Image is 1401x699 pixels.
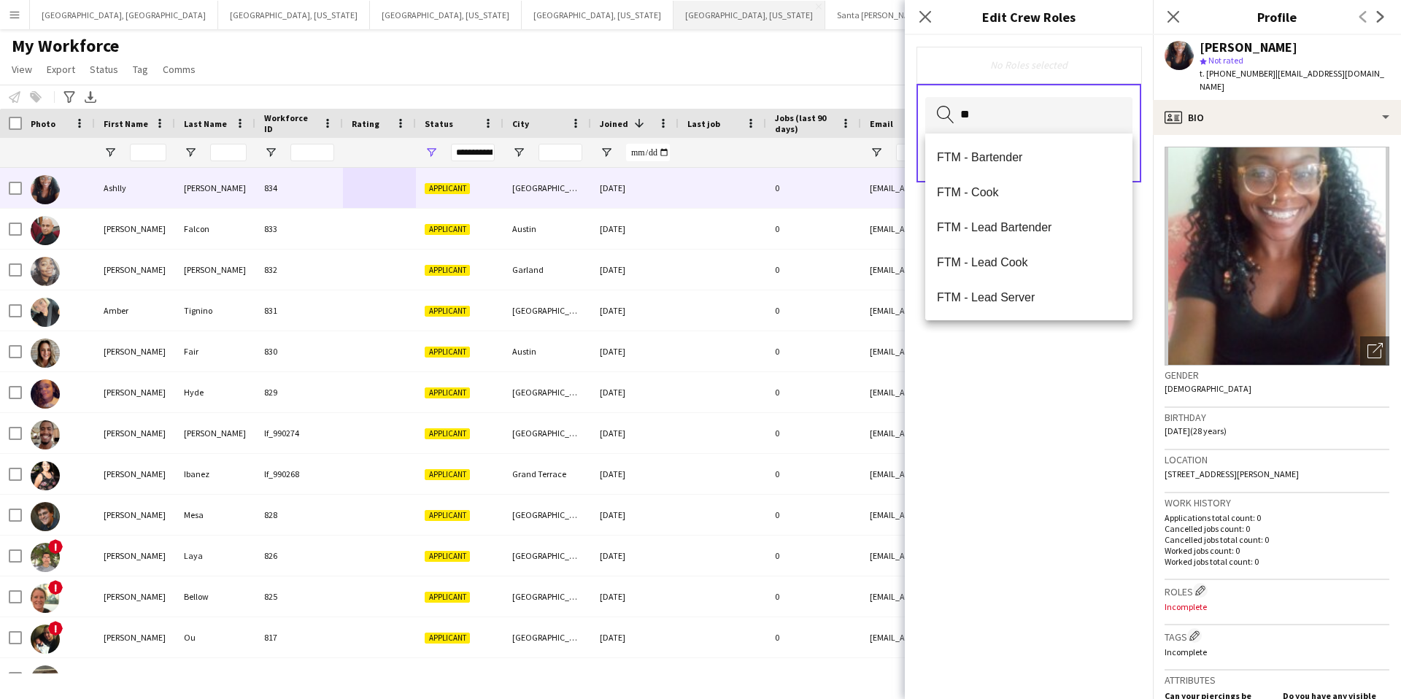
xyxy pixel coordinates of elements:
[1165,147,1389,366] img: Crew avatar or photo
[255,290,343,331] div: 831
[104,118,148,129] span: First Name
[255,331,343,371] div: 830
[1165,601,1389,612] p: Incomplete
[425,265,470,276] span: Applicant
[1165,545,1389,556] p: Worked jobs count: 0
[95,331,175,371] div: [PERSON_NAME]
[218,1,370,29] button: [GEOGRAPHIC_DATA], [US_STATE]
[591,209,679,249] div: [DATE]
[31,339,60,368] img: Breanna Fair
[591,168,679,208] div: [DATE]
[12,63,32,76] span: View
[255,168,343,208] div: 834
[352,118,379,129] span: Rating
[1208,55,1243,66] span: Not rated
[591,331,679,371] div: [DATE]
[1200,41,1297,54] div: [PERSON_NAME]
[30,1,218,29] button: [GEOGRAPHIC_DATA], [GEOGRAPHIC_DATA]
[61,88,78,106] app-action-btn: Advanced filters
[1165,673,1389,687] h3: Attributes
[264,112,317,134] span: Workforce ID
[31,420,60,449] img: Aaron Cooper
[512,118,529,129] span: City
[937,220,1121,234] span: FTM - Lead Bartender
[425,633,470,644] span: Applicant
[503,536,591,576] div: [GEOGRAPHIC_DATA]
[31,118,55,129] span: Photo
[870,118,893,129] span: Email
[82,88,99,106] app-action-btn: Export XLSX
[95,617,175,657] div: [PERSON_NAME]
[1165,411,1389,424] h3: Birthday
[175,250,255,290] div: [PERSON_NAME]
[255,536,343,576] div: 826
[175,290,255,331] div: Tignino
[766,250,861,290] div: 0
[1165,512,1389,523] p: Applications total count: 0
[766,168,861,208] div: 0
[1153,7,1401,26] h3: Profile
[503,413,591,453] div: [GEOGRAPHIC_DATA]
[503,209,591,249] div: Austin
[31,665,60,695] img: Lauri Loosemore
[937,255,1121,269] span: FTM - Lead Cook
[41,60,81,79] a: Export
[861,536,1153,576] div: [EMAIL_ADDRESS][DOMAIN_NAME]
[425,387,470,398] span: Applicant
[1165,556,1389,567] p: Worked jobs total count: 0
[825,1,935,29] button: Santa [PERSON_NAME]
[674,1,825,29] button: [GEOGRAPHIC_DATA], [US_STATE]
[626,144,670,161] input: Joined Filter Input
[104,146,117,159] button: Open Filter Menu
[47,63,75,76] span: Export
[861,372,1153,412] div: [EMAIL_ADDRESS][DOMAIN_NAME]
[95,413,175,453] div: [PERSON_NAME]
[503,617,591,657] div: [GEOGRAPHIC_DATA]
[31,257,60,286] img: Tashara Lee
[503,372,591,412] div: [GEOGRAPHIC_DATA]
[766,209,861,249] div: 0
[1165,523,1389,534] p: Cancelled jobs count: 0
[687,118,720,129] span: Last job
[600,146,613,159] button: Open Filter Menu
[425,306,470,317] span: Applicant
[31,584,60,613] img: Jennifer Bellow
[766,536,861,576] div: 0
[861,290,1153,331] div: [EMAIL_ADDRESS][DOMAIN_NAME]
[255,617,343,657] div: 817
[95,454,175,494] div: [PERSON_NAME]
[591,413,679,453] div: [DATE]
[1200,68,1384,92] span: | [EMAIL_ADDRESS][DOMAIN_NAME]
[31,216,60,245] img: Norberto Falcon
[766,413,861,453] div: 0
[31,543,60,572] img: Flavio Laya
[95,168,175,208] div: Ashlly
[503,168,591,208] div: [GEOGRAPHIC_DATA][PERSON_NAME]
[503,250,591,290] div: Garland
[184,118,227,129] span: Last Name
[184,146,197,159] button: Open Filter Menu
[503,495,591,535] div: [GEOGRAPHIC_DATA]
[84,60,124,79] a: Status
[31,502,60,531] img: Matthew Mesa
[95,209,175,249] div: [PERSON_NAME]
[1165,383,1251,394] span: [DEMOGRAPHIC_DATA]
[766,290,861,331] div: 0
[95,576,175,617] div: [PERSON_NAME]
[503,290,591,331] div: [GEOGRAPHIC_DATA]
[163,63,196,76] span: Comms
[175,372,255,412] div: Hyde
[175,209,255,249] div: Falcon
[175,617,255,657] div: Ou
[861,617,1153,657] div: [EMAIL_ADDRESS][DOMAIN_NAME]
[175,658,255,698] div: [PERSON_NAME]
[425,118,453,129] span: Status
[425,347,470,358] span: Applicant
[264,146,277,159] button: Open Filter Menu
[425,428,470,439] span: Applicant
[591,576,679,617] div: [DATE]
[937,150,1121,164] span: FTM - Bartender
[175,495,255,535] div: Mesa
[48,621,63,636] span: !
[1165,496,1389,509] h3: Work history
